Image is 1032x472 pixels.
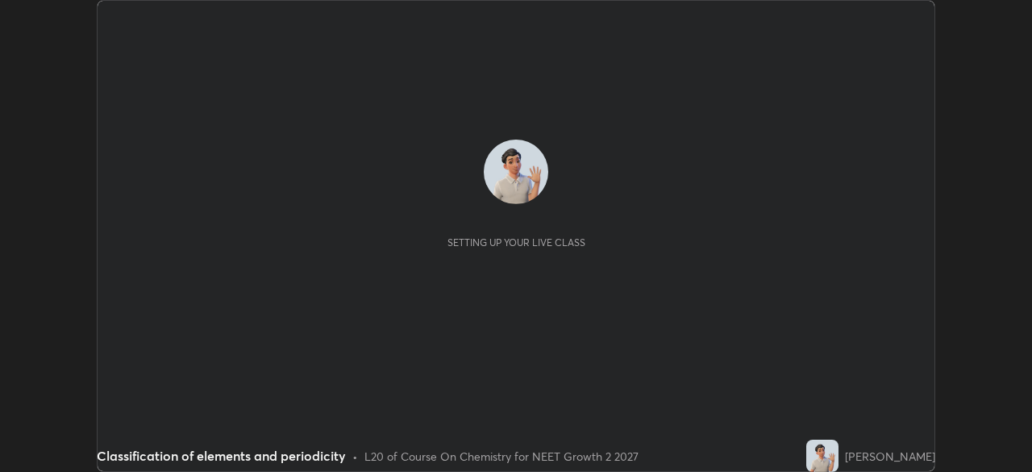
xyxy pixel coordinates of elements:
div: L20 of Course On Chemistry for NEET Growth 2 2027 [364,448,639,465]
img: 2ba10282aa90468db20c6b58c63c7500.jpg [806,440,838,472]
img: 2ba10282aa90468db20c6b58c63c7500.jpg [484,140,548,204]
div: [PERSON_NAME] [845,448,935,465]
div: • [352,448,358,465]
div: Setting up your live class [447,236,585,249]
div: Classification of elements and periodicity [97,446,346,466]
